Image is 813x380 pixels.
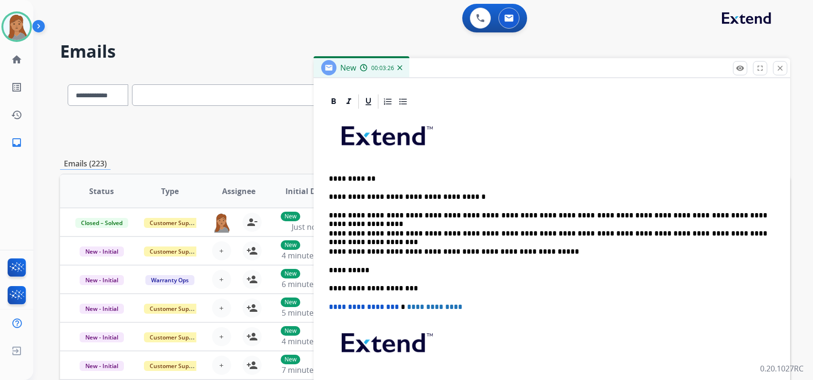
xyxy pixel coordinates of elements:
mat-icon: person_add [246,274,258,285]
span: Customer Support [144,246,206,257]
div: Bullet List [396,94,410,109]
p: New [281,298,300,307]
button: + [212,356,231,375]
mat-icon: remove_red_eye [736,64,744,72]
button: + [212,298,231,318]
p: 0.20.1027RC [760,363,803,374]
span: + [219,302,224,314]
span: New - Initial [80,275,124,285]
span: + [219,331,224,342]
div: Bold [326,94,341,109]
h2: Emails [60,42,790,61]
button: + [212,241,231,260]
button: + [212,327,231,346]
span: Just now [292,222,322,232]
span: Customer Support [144,332,206,342]
mat-icon: person_add [246,331,258,342]
span: New - Initial [80,332,124,342]
mat-icon: home [11,54,22,65]
p: New [281,212,300,221]
span: 4 minutes ago [282,250,333,261]
span: Warranty Ops [145,275,194,285]
span: Assignee [222,185,255,197]
span: + [219,245,224,257]
span: 7 minutes ago [282,365,333,375]
span: New - Initial [80,361,124,371]
span: Closed – Solved [75,218,128,228]
mat-icon: person_add [246,302,258,314]
span: 00:03:26 [371,64,394,72]
mat-icon: fullscreen [756,64,764,72]
span: 4 minutes ago [282,336,333,347]
span: 5 minutes ago [282,308,333,318]
mat-icon: person_add [246,359,258,371]
img: agent-avatar [212,213,231,233]
span: Customer Support [144,304,206,314]
span: Type [161,185,179,197]
span: Status [89,185,114,197]
mat-icon: close [776,64,784,72]
mat-icon: list_alt [11,82,22,93]
span: + [219,274,224,285]
mat-icon: person_add [246,245,258,257]
p: Emails (223) [60,158,111,170]
span: + [219,359,224,371]
mat-icon: inbox [11,137,22,148]
p: New [281,326,300,336]
mat-icon: person_remove [246,216,258,228]
div: Underline [361,94,376,109]
span: New - Initial [80,304,124,314]
span: New - Initial [80,246,124,257]
button: + [212,270,231,289]
img: avatar [3,13,30,40]
div: Italic [342,94,356,109]
span: 6 minutes ago [282,279,333,289]
p: New [281,240,300,250]
span: New [340,62,356,73]
span: Customer Support [144,218,206,228]
span: Initial Date [285,185,328,197]
p: New [281,355,300,364]
span: Customer Support [144,361,206,371]
mat-icon: history [11,109,22,121]
p: New [281,269,300,278]
div: Ordered List [381,94,395,109]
